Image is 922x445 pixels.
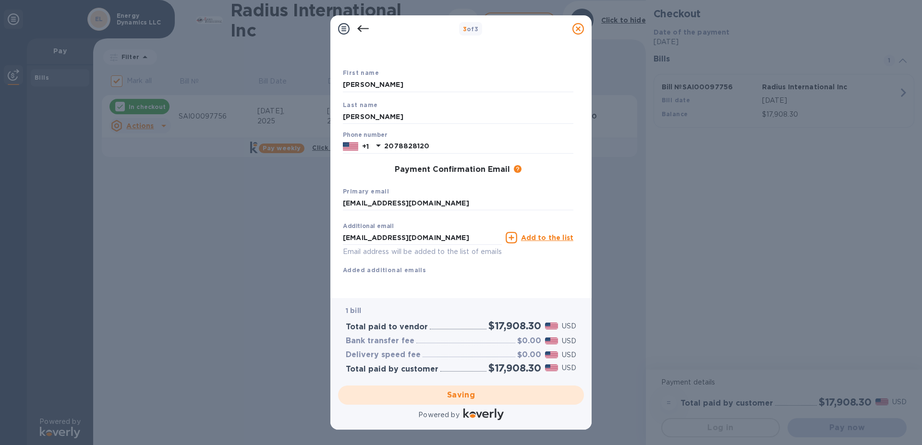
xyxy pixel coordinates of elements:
h2: $17,908.30 [488,320,541,332]
input: Enter your phone number [384,139,573,154]
span: 3 [463,25,467,33]
h3: $0.00 [517,337,541,346]
img: USD [545,351,558,358]
h3: Payment Confirmation Email [395,165,510,174]
h3: Total paid by customer [346,365,438,374]
b: Last name [343,101,378,108]
b: of 3 [463,25,479,33]
input: Enter your primary name [343,196,573,211]
p: USD [562,336,576,346]
p: USD [562,321,576,331]
input: Enter additional email [343,230,502,245]
h3: $0.00 [517,350,541,360]
img: USD [545,364,558,371]
img: Logo [463,409,504,420]
input: Enter your first name [343,78,573,92]
h3: Total paid to vendor [346,323,428,332]
b: Primary email [343,188,389,195]
b: First name [343,69,379,76]
p: USD [562,350,576,360]
p: USD [562,363,576,373]
b: Added additional emails [343,266,426,274]
input: Enter your last name [343,109,573,124]
h1: Payment Contact Information [343,4,573,45]
h3: Bank transfer fee [346,337,414,346]
label: Phone number [343,132,387,138]
b: 1 bill [346,307,361,314]
img: US [343,141,358,152]
img: USD [545,337,558,344]
h2: $17,908.30 [488,362,541,374]
label: Additional email [343,224,394,229]
img: USD [545,323,558,329]
u: Add to the list [521,234,573,241]
p: Powered by [418,410,459,420]
h3: Delivery speed fee [346,350,421,360]
p: +1 [362,142,369,151]
p: Email address will be added to the list of emails [343,246,502,257]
